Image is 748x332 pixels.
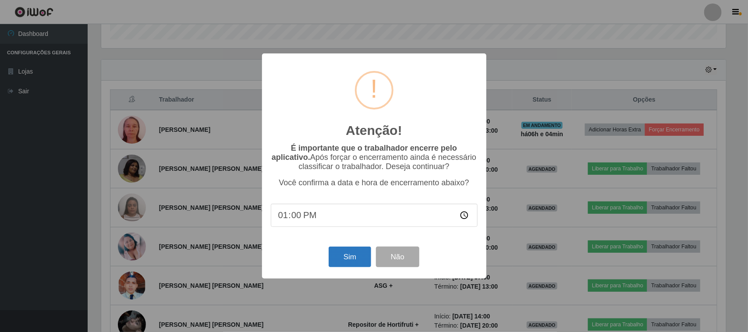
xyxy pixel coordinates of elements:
[271,144,478,171] p: Após forçar o encerramento ainda é necessário classificar o trabalhador. Deseja continuar?
[329,247,371,267] button: Sim
[346,123,402,138] h2: Atenção!
[376,247,419,267] button: Não
[272,144,457,162] b: É importante que o trabalhador encerre pelo aplicativo.
[271,178,478,187] p: Você confirma a data e hora de encerramento abaixo?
